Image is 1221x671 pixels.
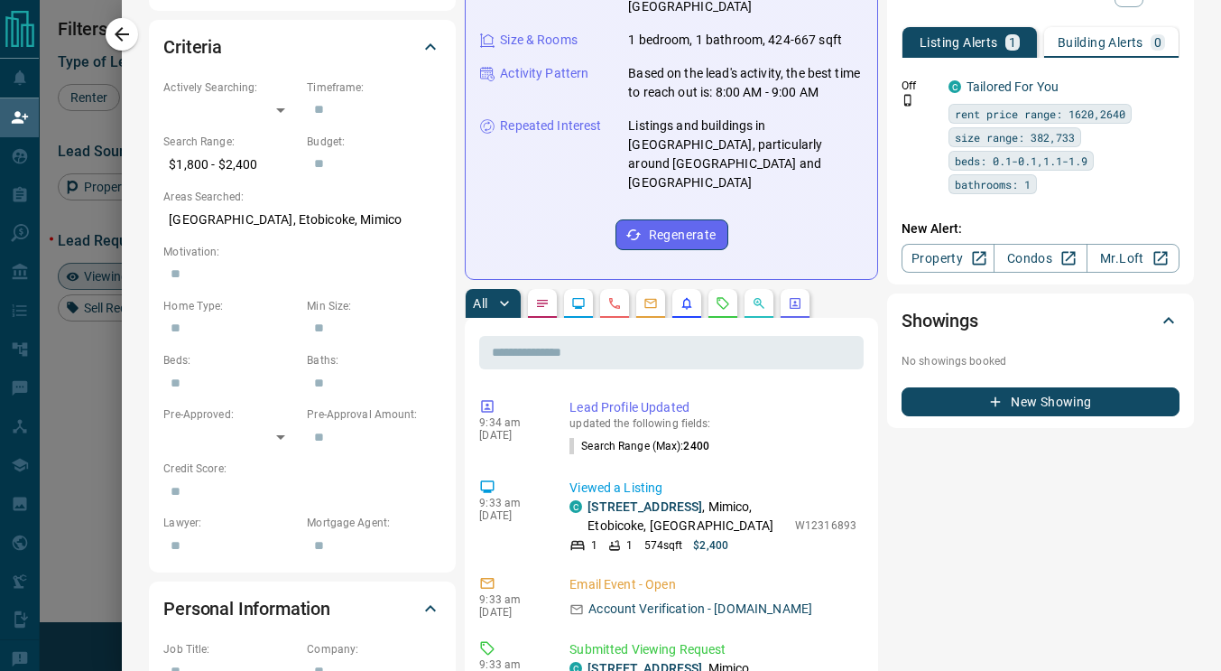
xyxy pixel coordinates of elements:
p: Submitted Viewing Request [569,640,856,659]
div: condos.ca [948,80,961,93]
p: Timeframe: [307,79,441,96]
p: 1 [591,537,597,554]
p: Pre-Approval Amount: [307,406,441,423]
h2: Personal Information [163,594,330,623]
p: All [473,297,487,310]
p: Job Title: [163,641,298,657]
p: Based on the lead's activity, the best time to reach out is: 8:00 AM - 9:00 AM [628,64,863,102]
p: [DATE] [479,606,542,619]
p: Motivation: [163,244,441,260]
p: Company: [307,641,441,657]
button: Regenerate [615,219,728,250]
p: updated the following fields: [569,417,856,430]
svg: Notes [535,296,550,311]
svg: Agent Actions [788,296,802,311]
p: $2,400 [693,537,728,554]
p: Mortgage Agent: [307,515,441,531]
svg: Opportunities [752,296,766,311]
svg: Emails [643,296,658,311]
a: Property [902,244,994,273]
button: New Showing [902,387,1179,416]
span: bathrooms: 1 [955,175,1031,193]
p: 9:33 am [479,593,542,606]
svg: Calls [607,296,622,311]
p: Pre-Approved: [163,406,298,423]
p: Activity Pattern [500,64,588,83]
div: Showings [902,299,1179,342]
p: 9:33 am [479,658,542,671]
p: [DATE] [479,509,542,522]
a: [STREET_ADDRESS] [587,499,702,514]
p: Lawyer: [163,515,298,531]
p: Account Verification - [DOMAIN_NAME] [588,600,812,619]
p: New Alert: [902,219,1179,238]
a: Tailored For You [967,79,1059,94]
p: 1 [626,537,633,554]
p: Beds: [163,352,298,368]
svg: Push Notification Only [902,94,914,107]
h2: Showings [902,306,978,335]
p: Repeated Interest [500,116,601,135]
div: Criteria [163,25,441,69]
p: 9:34 am [479,416,542,429]
p: Search Range: [163,134,298,150]
svg: Listing Alerts [680,296,694,311]
p: Viewed a Listing [569,479,856,498]
span: beds: 0.1-0.1,1.1-1.9 [955,152,1087,170]
span: 2400 [683,440,708,452]
p: Baths: [307,352,441,368]
div: condos.ca [569,500,582,513]
p: No showings booked [902,353,1179,369]
p: 574 sqft [644,537,683,554]
p: Listings and buildings in [GEOGRAPHIC_DATA], particularly around [GEOGRAPHIC_DATA] and [GEOGRAPHI... [628,116,863,192]
p: Budget: [307,134,441,150]
p: Building Alerts [1058,36,1143,49]
a: Mr.Loft [1087,244,1179,273]
p: W12316893 [795,517,856,534]
p: Min Size: [307,298,441,314]
p: Off [902,78,938,94]
p: Email Event - Open [569,575,856,594]
p: 1 bedroom, 1 bathroom, 424-667 sqft [628,31,842,50]
p: Search Range (Max) : [569,438,709,454]
h2: Criteria [163,33,222,61]
span: size range: 382,733 [955,128,1075,146]
p: Size & Rooms [500,31,578,50]
p: $1,800 - $2,400 [163,150,298,180]
p: Home Type: [163,298,298,314]
p: 9:33 am [479,497,542,509]
a: Condos [994,244,1087,273]
p: Listing Alerts [920,36,998,49]
svg: Lead Browsing Activity [571,296,586,311]
p: [GEOGRAPHIC_DATA], Etobicoke, Mimico [163,205,441,235]
p: Actively Searching: [163,79,298,96]
p: Areas Searched: [163,189,441,205]
svg: Requests [716,296,730,311]
p: Credit Score: [163,461,441,477]
p: 0 [1154,36,1161,49]
p: 1 [1009,36,1016,49]
p: Lead Profile Updated [569,398,856,417]
p: , Mimico, Etobicoke, [GEOGRAPHIC_DATA] [587,498,786,536]
p: [DATE] [479,429,542,442]
span: rent price range: 1620,2640 [955,105,1125,123]
div: Personal Information [163,587,441,630]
